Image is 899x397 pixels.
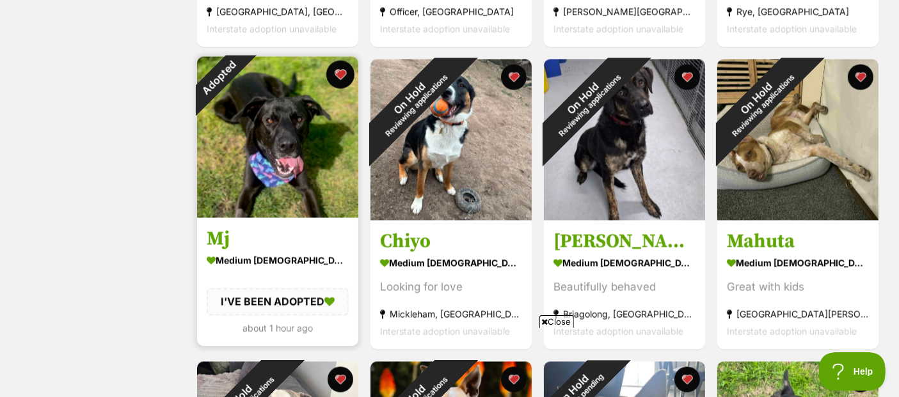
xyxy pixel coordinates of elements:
[727,254,869,272] div: medium [DEMOGRAPHIC_DATA] Dog
[689,31,831,173] div: On Hold
[380,306,522,323] div: Mickleham, [GEOGRAPHIC_DATA]
[180,40,257,116] div: Adopted
[727,230,869,254] h3: Mahuta
[553,306,696,323] div: Briagolong, [GEOGRAPHIC_DATA]
[553,3,696,20] div: [PERSON_NAME][GEOGRAPHIC_DATA]
[848,65,873,90] button: favourite
[727,279,869,296] div: Great with kids
[207,227,349,251] h3: Mj
[207,288,349,315] div: I'VE BEEN ADOPTED
[197,57,358,218] img: Mj
[727,24,857,35] span: Interstate adoption unavailable
[727,3,869,20] div: Rye, [GEOGRAPHIC_DATA]
[380,3,522,20] div: Officer, [GEOGRAPHIC_DATA]
[553,24,683,35] span: Interstate adoption unavailable
[380,254,522,272] div: medium [DEMOGRAPHIC_DATA] Dog
[731,73,797,139] span: Reviewing applications
[207,24,337,35] span: Interstate adoption unavailable
[197,208,358,221] a: Adopted
[384,73,450,139] span: Reviewing applications
[553,279,696,296] div: Beautifully behaved
[380,230,522,254] h3: Chiyo
[727,306,869,323] div: [GEOGRAPHIC_DATA][PERSON_NAME][GEOGRAPHIC_DATA]
[717,220,879,350] a: Mahuta medium [DEMOGRAPHIC_DATA] Dog Great with kids [GEOGRAPHIC_DATA][PERSON_NAME][GEOGRAPHIC_DA...
[207,3,349,20] div: [GEOGRAPHIC_DATA], [GEOGRAPHIC_DATA]
[380,24,510,35] span: Interstate adoption unavailable
[207,320,349,337] div: about 1 hour ago
[380,279,522,296] div: Looking for love
[727,326,857,337] span: Interstate adoption unavailable
[557,73,623,139] span: Reviewing applications
[370,210,532,223] a: On HoldReviewing applications
[342,31,484,173] div: On Hold
[539,315,574,328] span: Close
[717,210,879,223] a: On HoldReviewing applications
[326,61,354,89] button: favourite
[819,352,886,391] iframe: Help Scout Beacon - Open
[207,251,349,270] div: medium [DEMOGRAPHIC_DATA] Dog
[553,254,696,272] div: medium [DEMOGRAPHIC_DATA] Dog
[516,31,657,173] div: On Hold
[501,65,527,90] button: favourite
[674,65,700,90] button: favourite
[370,220,532,350] a: Chiyo medium [DEMOGRAPHIC_DATA] Dog Looking for love Mickleham, [GEOGRAPHIC_DATA] Interstate adop...
[544,210,705,223] a: On HoldReviewing applications
[553,230,696,254] h3: [PERSON_NAME]
[544,220,705,350] a: [PERSON_NAME] medium [DEMOGRAPHIC_DATA] Dog Beautifully behaved Briagolong, [GEOGRAPHIC_DATA] Int...
[139,333,760,391] iframe: Advertisement
[197,217,358,346] a: Mj medium [DEMOGRAPHIC_DATA] Dog I'VE BEEN ADOPTED about 1 hour ago favourite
